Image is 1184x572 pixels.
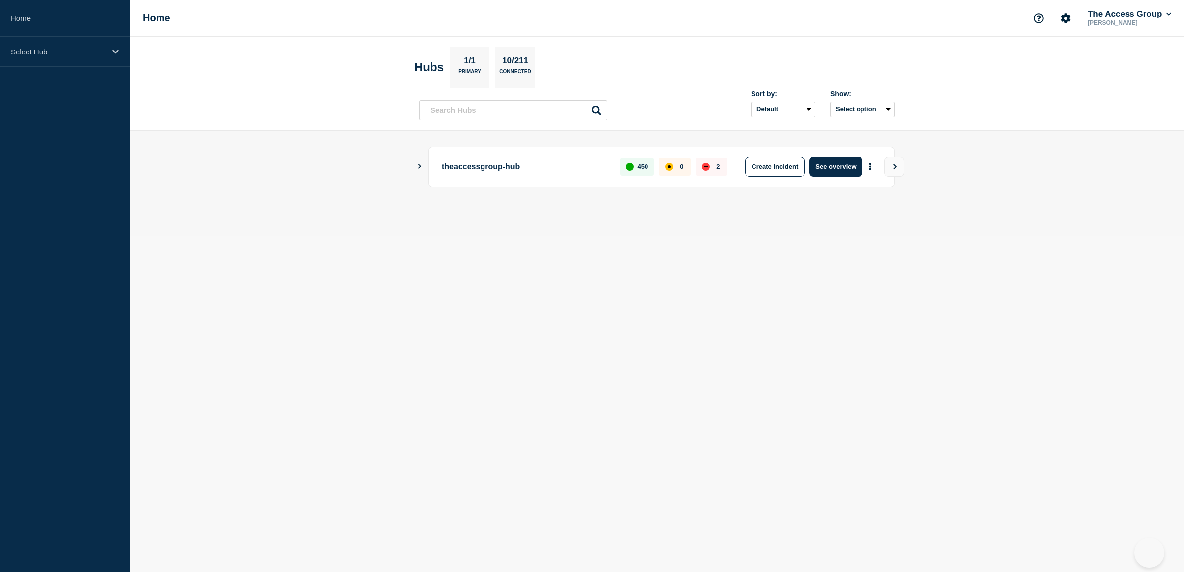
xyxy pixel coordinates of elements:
[702,163,710,171] div: down
[143,12,170,24] h1: Home
[745,157,805,177] button: Create incident
[499,56,532,69] p: 10/211
[809,157,862,177] button: See overview
[1055,8,1076,29] button: Account settings
[442,157,609,177] p: theaccessgroup-hub
[665,163,673,171] div: affected
[1086,9,1173,19] button: The Access Group
[417,163,422,170] button: Show Connected Hubs
[751,90,815,98] div: Sort by:
[419,100,607,120] input: Search Hubs
[638,163,648,170] p: 450
[884,157,904,177] button: View
[1134,538,1164,568] iframe: Help Scout Beacon - Open
[499,69,531,79] p: Connected
[414,60,444,74] h2: Hubs
[458,69,481,79] p: Primary
[11,48,106,56] p: Select Hub
[830,90,895,98] div: Show:
[751,102,815,117] select: Sort by
[830,102,895,117] button: Select option
[626,163,634,171] div: up
[680,163,683,170] p: 0
[716,163,720,170] p: 2
[864,157,877,176] button: More actions
[460,56,480,69] p: 1/1
[1028,8,1049,29] button: Support
[1086,19,1173,26] p: [PERSON_NAME]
